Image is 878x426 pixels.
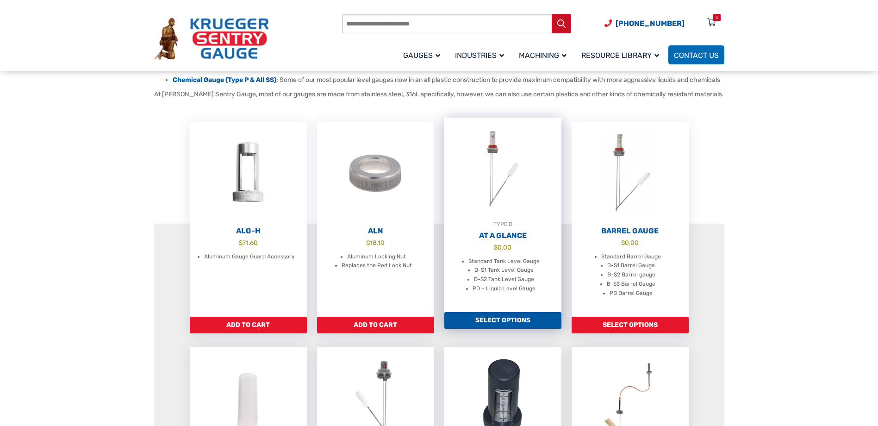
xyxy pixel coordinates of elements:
img: At A Glance [444,118,561,219]
h2: Barrel Gauge [572,226,689,236]
h2: At A Glance [444,231,561,240]
a: Barrel Gauge $0.00 Standard Barrel Gauge B-S1 Barrel Gauge B-S2 Barrel gauge B-S3 Barrel Gauge PB... [572,122,689,317]
div: TYPE D [444,219,561,229]
span: Resource Library [581,51,659,60]
span: $ [366,239,370,246]
li: Standard Barrel Gauge [601,252,661,262]
img: ALN [317,122,434,224]
bdi: 18.10 [366,239,385,246]
li: Aluminum Gauge Guard Accessory [204,252,295,262]
a: ALG-H $71.60 Aluminum Gauge Guard Accessory [190,122,307,317]
bdi: 0.00 [621,239,639,246]
span: Machining [519,51,567,60]
span: Industries [455,51,504,60]
span: [PHONE_NUMBER] [616,19,685,28]
bdi: 0.00 [494,244,511,251]
li: B-S2 Barrel gauge [607,270,655,280]
img: ALG-OF [190,122,307,224]
a: ALN $18.10 Aluminum Locking Nut Replaces the Red Lock Nut [317,122,434,317]
p: At [PERSON_NAME] Sentry Gauge, most of our gauges are made from stainless steel, 316L specificall... [154,89,724,99]
li: D-S1 Tank Level Gauge [474,266,534,275]
span: $ [621,239,625,246]
a: Add to cart: “ALG-H” [190,317,307,333]
a: Contact Us [668,45,724,64]
li: B-S3 Barrel Gauge [607,280,655,289]
a: Add to cart: “Barrel Gauge” [572,317,689,333]
img: Barrel Gauge [572,122,689,224]
span: Contact Us [674,51,719,60]
bdi: 71.60 [239,239,258,246]
li: PD – Liquid Level Gauge [473,284,536,294]
a: Chemical Gauge (Type P & All SS) [173,76,276,84]
li: Replaces the Red Lock Nut [342,261,412,270]
a: Add to cart: “At A Glance” [444,312,561,329]
span: $ [494,244,498,251]
li: Aluminum Locking Nut [347,252,406,262]
img: Krueger Sentry Gauge [154,18,269,60]
h2: ALN [317,226,434,236]
li: PB Barrel Gauge [610,289,653,298]
li: D-S2 Tank Level Gauge [474,275,534,284]
div: 0 [716,14,718,21]
li: Standard Tank Level Gauge [468,257,540,266]
a: TYPE DAt A Glance $0.00 Standard Tank Level Gauge D-S1 Tank Level Gauge D-S2 Tank Level Gauge PD ... [444,118,561,312]
h2: ALG-H [190,226,307,236]
a: Phone Number (920) 434-8860 [604,18,685,29]
span: Gauges [403,51,440,60]
a: Gauges [398,44,449,66]
span: $ [239,239,243,246]
li: : Some of our most popular level gauges now in an all plastic construction to provide maximum com... [173,75,724,85]
li: B-S1 Barrel Gauge [607,261,655,270]
a: Resource Library [576,44,668,66]
a: Industries [449,44,513,66]
a: Machining [513,44,576,66]
a: Add to cart: “ALN” [317,317,434,333]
